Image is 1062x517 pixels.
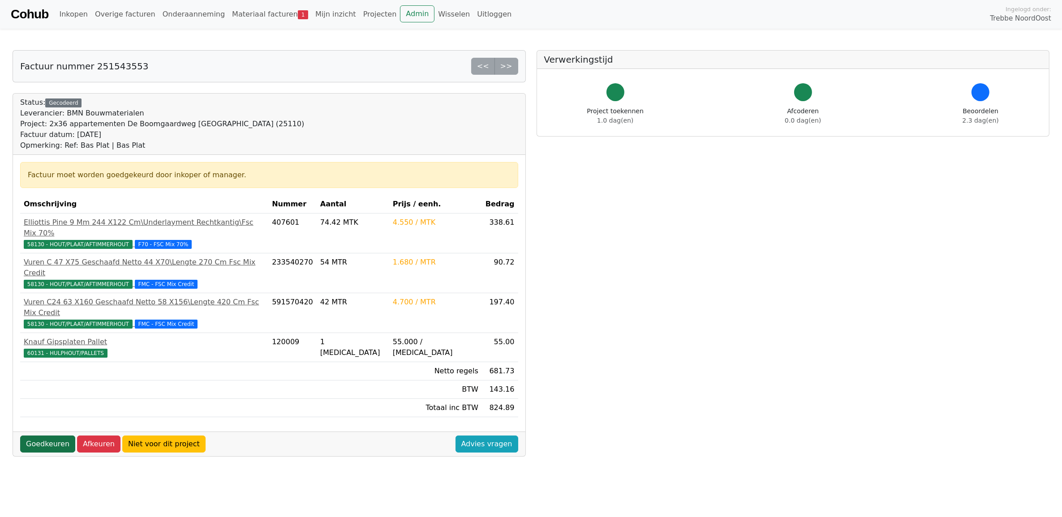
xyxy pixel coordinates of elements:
span: 58130 - HOUT/PLAAT/AFTIMMERHOUT [24,320,133,329]
a: Vuren C24 63 X160 Geschaafd Netto 58 X156\Lengte 420 Cm Fsc Mix Credit58130 - HOUT/PLAAT/AFTIMMER... [24,297,265,329]
h5: Factuur nummer 251543553 [20,61,148,72]
td: 407601 [268,214,317,253]
th: Omschrijving [20,195,268,214]
td: 197.40 [482,293,518,333]
td: 338.61 [482,214,518,253]
td: 120009 [268,333,317,362]
a: Knauf Gipsplaten Pallet60131 - HULPHOUT/PALLETS [24,337,265,358]
div: Afcoderen [785,107,821,125]
div: 74.42 MTK [320,217,386,228]
td: 233540270 [268,253,317,293]
span: FMC - FSC Mix Credit [135,320,198,329]
span: F70 - FSC Mix 70% [135,240,192,249]
span: 58130 - HOUT/PLAAT/AFTIMMERHOUT [24,240,133,249]
td: 143.16 [482,380,518,399]
div: 42 MTR [320,297,386,308]
th: Bedrag [482,195,518,214]
td: Netto regels [389,362,482,380]
a: Vuren C 47 X75 Geschaafd Netto 44 X70\Lengte 270 Cm Fsc Mix Credit58130 - HOUT/PLAAT/AFTIMMERHOUT... [24,257,265,289]
div: Status: [20,97,304,151]
a: Cohub [11,4,48,25]
div: Gecodeerd [45,98,82,107]
span: Ingelogd onder: [1006,5,1051,13]
div: Factuur datum: [DATE] [20,129,304,140]
td: 90.72 [482,253,518,293]
a: Niet voor dit project [122,436,206,453]
a: Afkeuren [77,436,120,453]
span: 2.3 dag(en) [963,117,999,124]
th: Aantal [317,195,389,214]
div: Elliottis Pine 9 Mm 244 X122 Cm\Underlayment Rechtkantig\Fsc Mix 70% [24,217,265,239]
span: 0.0 dag(en) [785,117,821,124]
div: Leverancier: BMN Bouwmaterialen [20,108,304,119]
td: Totaal inc BTW [389,399,482,417]
div: 1 [MEDICAL_DATA] [320,337,386,358]
div: Knauf Gipsplaten Pallet [24,337,265,347]
td: 55.00 [482,333,518,362]
td: 681.73 [482,362,518,380]
div: Vuren C24 63 X160 Geschaafd Netto 58 X156\Lengte 420 Cm Fsc Mix Credit [24,297,265,318]
th: Nummer [268,195,317,214]
div: Project toekennen [587,107,644,125]
span: FMC - FSC Mix Credit [135,280,198,289]
div: Factuur moet worden goedgekeurd door inkoper of manager. [28,170,511,180]
div: 55.000 / [MEDICAL_DATA] [393,337,478,358]
a: Advies vragen [456,436,518,453]
a: Onderaanneming [159,5,228,23]
div: Beoordelen [963,107,999,125]
div: 4.550 / MTK [393,217,478,228]
div: 54 MTR [320,257,386,268]
span: 58130 - HOUT/PLAAT/AFTIMMERHOUT [24,280,133,289]
th: Prijs / eenh. [389,195,482,214]
div: 4.700 / MTR [393,297,478,308]
h5: Verwerkingstijd [544,54,1042,65]
a: Uitloggen [473,5,515,23]
a: Admin [400,5,434,22]
span: 1 [298,10,308,19]
a: Overige facturen [91,5,159,23]
a: Goedkeuren [20,436,75,453]
span: 60131 - HULPHOUT/PALLETS [24,349,107,358]
span: 1.0 dag(en) [597,117,633,124]
div: 1.680 / MTR [393,257,478,268]
span: Trebbe NoordOost [990,13,1051,24]
a: Wisselen [434,5,473,23]
td: 591570420 [268,293,317,333]
a: Inkopen [56,5,91,23]
div: Vuren C 47 X75 Geschaafd Netto 44 X70\Lengte 270 Cm Fsc Mix Credit [24,257,265,278]
a: Materiaal facturen1 [228,5,312,23]
a: Mijn inzicht [312,5,360,23]
a: Projecten [360,5,400,23]
div: Opmerking: Ref: Bas Plat | Bas Plat [20,140,304,151]
div: Project: 2x36 appartementen De Boomgaardweg [GEOGRAPHIC_DATA] (25110) [20,119,304,129]
a: Elliottis Pine 9 Mm 244 X122 Cm\Underlayment Rechtkantig\Fsc Mix 70%58130 - HOUT/PLAAT/AFTIMMERHO... [24,217,265,249]
td: 824.89 [482,399,518,417]
td: BTW [389,380,482,399]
